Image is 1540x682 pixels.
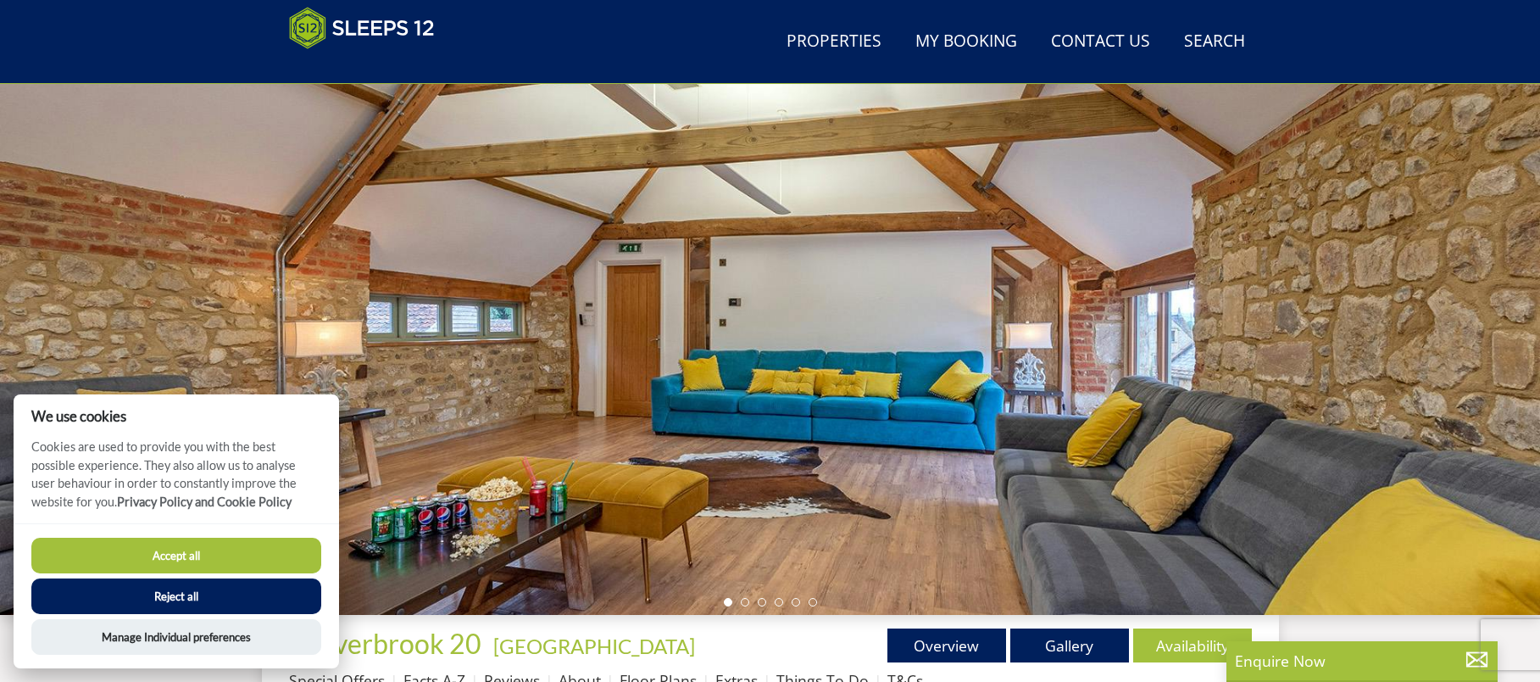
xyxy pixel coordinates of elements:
a: Search [1177,23,1252,61]
a: Privacy Policy and Cookie Policy [117,495,292,509]
button: Manage Individual preferences [31,619,321,655]
a: Beaverbrook 20 [289,627,486,660]
button: Accept all [31,538,321,573]
span: - [486,634,695,658]
a: Contact Us [1044,23,1157,61]
a: Overview [887,629,1006,662]
a: [GEOGRAPHIC_DATA] [493,634,695,658]
button: Reject all [31,579,321,614]
a: Gallery [1010,629,1129,662]
span: Beaverbrook 20 [289,627,481,660]
a: Availability [1133,629,1252,662]
h2: We use cookies [14,408,339,424]
p: Enquire Now [1235,650,1489,672]
p: Cookies are used to provide you with the best possible experience. They also allow us to analyse ... [14,438,339,523]
a: Properties [780,23,888,61]
a: My Booking [909,23,1024,61]
iframe: Customer reviews powered by Trustpilot [281,59,459,74]
img: Sleeps 12 [289,7,435,49]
